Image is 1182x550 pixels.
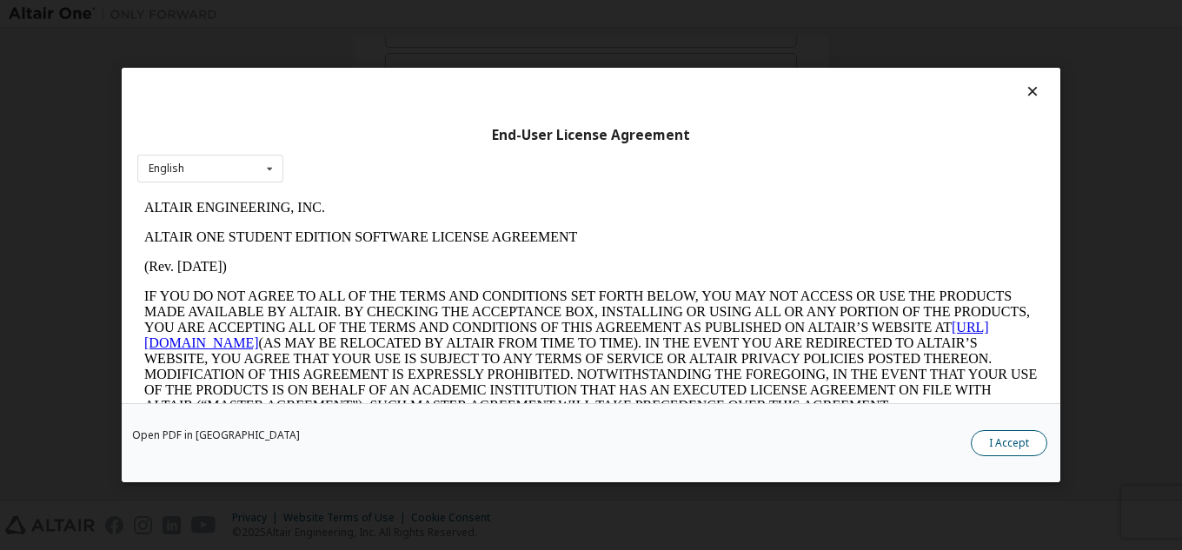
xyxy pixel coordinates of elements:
p: IF YOU DO NOT AGREE TO ALL OF THE TERMS AND CONDITIONS SET FORTH BELOW, YOU MAY NOT ACCESS OR USE... [7,96,900,221]
p: (Rev. [DATE]) [7,66,900,82]
a: Open PDF in [GEOGRAPHIC_DATA] [132,430,300,441]
div: English [149,163,184,174]
p: This Altair One Student Edition Software License Agreement (“Agreement”) is between Altair Engine... [7,235,900,297]
p: ALTAIR ONE STUDENT EDITION SOFTWARE LICENSE AGREEMENT [7,36,900,52]
a: [URL][DOMAIN_NAME] [7,127,852,157]
div: End-User License Agreement [137,127,1045,144]
p: ALTAIR ENGINEERING, INC. [7,7,900,23]
button: I Accept [971,430,1047,456]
